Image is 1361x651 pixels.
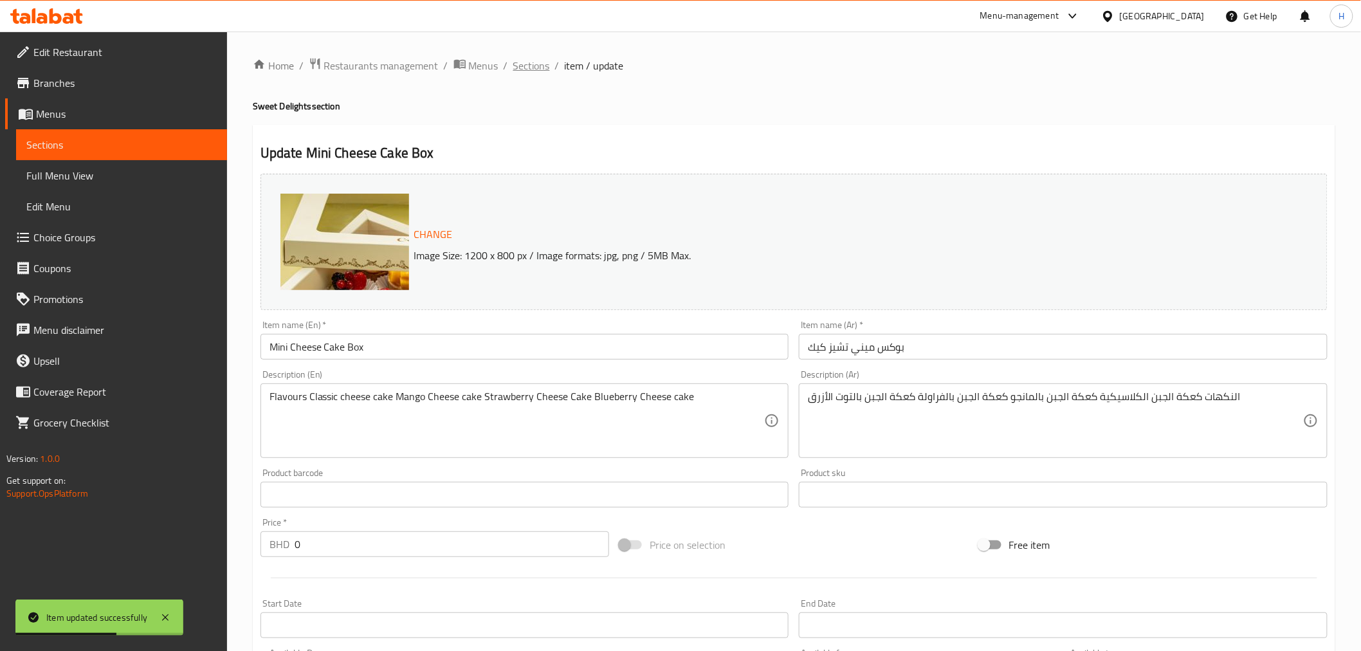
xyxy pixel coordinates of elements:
[299,58,304,73] li: /
[46,610,147,625] div: Item updated successfully
[799,334,1328,360] input: Enter name Ar
[269,536,289,552] p: BHD
[36,106,217,122] span: Menus
[555,58,560,73] li: /
[513,58,550,73] a: Sections
[414,225,453,244] span: Change
[253,58,294,73] a: Home
[309,57,439,74] a: Restaurants management
[280,194,538,451] img: c2998c8e-490f-4351-ba15-cce59acdcbf2.jpg
[5,253,227,284] a: Coupons
[324,58,439,73] span: Restaurants management
[33,384,217,399] span: Coverage Report
[5,222,227,253] a: Choice Groups
[253,57,1335,74] nav: breadcrumb
[469,58,498,73] span: Menus
[5,37,227,68] a: Edit Restaurant
[269,390,765,452] textarea: Flavours Classic cheese cake Mango Cheese cake Strawberry Cheese Cake Blueberry Cheese cake
[253,100,1335,113] h4: Sweet Delights section
[565,58,624,73] span: item / update
[6,472,66,489] span: Get support on:
[5,315,227,345] a: Menu disclaimer
[6,450,38,467] span: Version:
[33,291,217,307] span: Promotions
[444,58,448,73] li: /
[33,75,217,91] span: Branches
[5,98,227,129] a: Menus
[260,143,1328,163] h2: Update Mini Cheese Cake Box
[40,450,60,467] span: 1.0.0
[1338,9,1344,23] span: H
[409,248,1180,263] p: Image Size: 1200 x 800 px / Image formats: jpg, png / 5MB Max.
[16,191,227,222] a: Edit Menu
[650,537,726,553] span: Price on selection
[504,58,508,73] li: /
[808,390,1303,452] textarea: النكهات كعكة الجبن الكلاسيكية كعكة الجبن بالمانجو كعكة الجبن بالفراولة كعكة الجبن بالتوت الأزرق
[5,284,227,315] a: Promotions
[16,160,227,191] a: Full Menu View
[33,44,217,60] span: Edit Restaurant
[799,482,1328,508] input: Please enter product sku
[33,261,217,276] span: Coupons
[5,376,227,407] a: Coverage Report
[26,168,217,183] span: Full Menu View
[33,353,217,369] span: Upsell
[1120,9,1205,23] div: [GEOGRAPHIC_DATA]
[980,8,1059,24] div: Menu-management
[16,129,227,160] a: Sections
[33,322,217,338] span: Menu disclaimer
[26,199,217,214] span: Edit Menu
[295,531,609,557] input: Please enter price
[5,407,227,438] a: Grocery Checklist
[260,482,789,508] input: Please enter product barcode
[453,57,498,74] a: Menus
[5,345,227,376] a: Upsell
[1009,537,1050,553] span: Free item
[26,137,217,152] span: Sections
[33,415,217,430] span: Grocery Checklist
[33,230,217,245] span: Choice Groups
[409,221,458,248] button: Change
[6,485,88,502] a: Support.OpsPlatform
[260,334,789,360] input: Enter name En
[5,68,227,98] a: Branches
